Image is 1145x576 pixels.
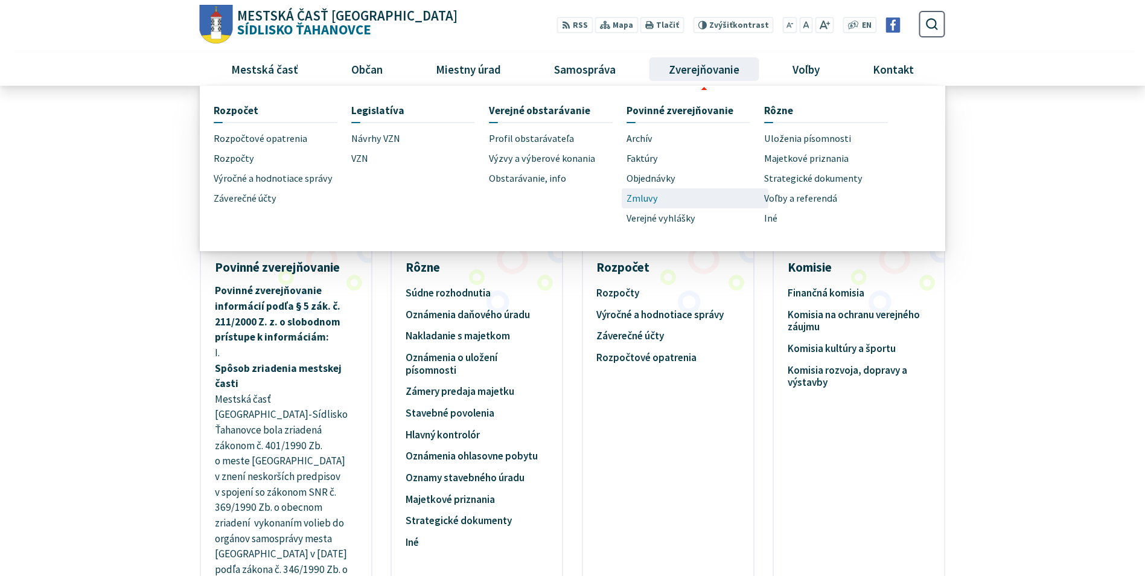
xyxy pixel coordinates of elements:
a: Iné [764,208,902,228]
span: Záverečné účty [214,188,276,208]
a: Občan [329,53,404,85]
span: Voľby [788,53,824,85]
span: Mapa [613,19,633,32]
a: Zverejňovanie [647,53,762,85]
span: Archív [627,129,652,149]
a: Záverečné účty [214,188,351,208]
a: Mapa [595,17,638,33]
button: Tlačiť [640,17,684,33]
a: Strategické dokumenty [406,511,548,531]
button: Zmenšiť veľkosť písma [783,17,797,33]
a: Rozpočty [214,149,351,168]
span: kontrast [709,21,769,30]
a: Rozpočet [214,100,337,122]
span: Verejné vyhlášky [627,208,695,228]
a: Výzvy a výberové konania [489,149,627,168]
a: Komisia kultúry a športu [788,339,930,358]
a: Samospráva [532,53,638,85]
button: Zväčšiť veľkosť písma [815,17,834,33]
span: Zvýšiť [709,20,733,30]
a: Rozpočtové opatrenia [214,129,351,149]
a: Verejné vyhlášky [627,208,764,228]
a: Uloženia písomnosti [764,129,902,149]
a: Verejné obstarávanie [489,100,613,122]
a: Objednávky [627,168,764,188]
a: Povinné zverejňovanie [627,100,750,122]
a: Komisia na ochranu verejného záujmu [788,305,930,336]
a: VZN [351,149,489,168]
a: Voľby a referendá [764,188,902,208]
a: Návrhy VZN [351,129,489,149]
span: Rozpočty [214,149,254,168]
span: Voľby a referendá [764,188,837,208]
a: Strategické dokumenty [764,168,902,188]
span: Miestny úrad [431,53,505,85]
a: EN [859,19,875,32]
a: Faktúry [627,149,764,168]
span: EN [862,19,872,32]
span: Návrhy VZN [351,129,400,149]
a: Finančná komisia [788,283,930,302]
strong: Spôsob zriadenia mestskej časti [215,362,342,391]
a: Voľby [771,53,842,85]
a: Rozpočtové opatrenia [596,348,739,367]
a: Miestny úrad [413,53,523,85]
span: Výročné a hodnotiace správy [214,168,333,188]
button: Nastaviť pôvodnú veľkosť písma [799,17,812,33]
strong: Povinné zverejňovanie informácií podľa § 5 zák. č. 211/2000 Z. z. o slobodnom prístupe k informác... [215,284,340,344]
a: Rozpočty [596,283,739,302]
a: Zmluvy [627,188,764,208]
span: Rozpočet [214,100,258,122]
span: Mestská časť [GEOGRAPHIC_DATA] [237,9,458,23]
a: Nakladanie s majetkom [406,327,548,346]
span: Sídlisko Ťahanovce [233,9,458,37]
span: Verejné obstarávanie [489,100,590,122]
a: Rôzne [764,100,888,122]
a: Oznámenia ohlasovne pobytu [406,447,548,466]
a: Logo Sídlisko Ťahanovce, prejsť na domovskú stránku. [200,5,458,44]
a: Stavebné povolenia [406,403,548,423]
span: Legislatíva [351,100,404,122]
a: Výročné a hodnotiace správy [214,168,351,188]
span: Zmluvy [627,188,658,208]
h3: Rozpočet [583,249,753,283]
span: Občan [346,53,387,85]
span: Samospráva [549,53,620,85]
a: Majetkové priznania [406,490,548,509]
a: Oznámenia o uložení písomnosti [406,348,548,379]
span: Uloženia písomnosti [764,129,851,149]
a: Hlavný kontrolór [406,425,548,444]
span: VZN [351,149,368,168]
a: Legislatíva [351,100,475,122]
h3: Komisie [774,249,944,283]
span: Iné [764,208,777,228]
span: Objednávky [627,168,675,188]
span: Rôzne [764,100,793,122]
a: Obstarávanie, info [489,168,627,188]
h3: Povinné zverejňovanie [201,249,371,283]
span: Rozpočtové opatrenia [214,129,307,149]
a: Výročné a hodnotiace správy [596,305,739,324]
span: Profil obstarávateľa [489,129,574,149]
a: Zámery predaja majetku [406,382,548,401]
a: Majetkové priznania [764,149,902,168]
span: Mestská časť [226,53,302,85]
a: Mestská časť [209,53,320,85]
a: Komisia rozvoja, dopravy a výstavby [788,360,930,392]
a: Záverečné účty [596,327,739,346]
a: Profil obstarávateľa [489,129,627,149]
span: Obstarávanie, info [489,168,566,188]
span: Povinné zverejňovanie [627,100,733,122]
span: Strategické dokumenty [764,168,863,188]
img: Prejsť na Facebook stránku [885,18,901,33]
a: RSS [557,17,593,33]
span: Tlačiť [656,21,679,30]
button: Zvýšiťkontrast [693,17,773,33]
span: Faktúry [627,149,658,168]
img: Prejsť na domovskú stránku [200,5,233,44]
a: Kontakt [851,53,936,85]
span: Majetkové priznania [764,149,849,168]
h3: Rôzne [392,249,562,283]
a: Oznámenia daňového úradu [406,305,548,324]
span: Zverejňovanie [664,53,744,85]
